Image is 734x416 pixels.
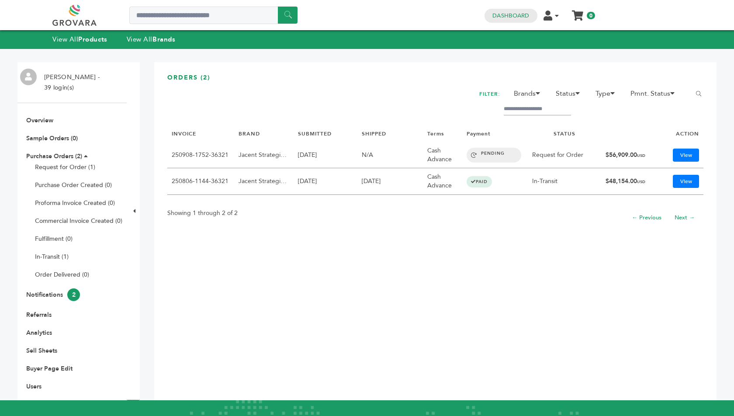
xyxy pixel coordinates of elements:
span: 2 [67,288,80,301]
strong: Brands [152,35,175,44]
li: [PERSON_NAME] - 39 login(s) [40,72,102,93]
input: Filter by keywords [504,103,571,115]
a: View AllBrands [127,35,176,44]
a: Purchase Orders (2) [26,152,82,160]
li: Brands [509,88,550,103]
a: INVOICE [172,130,196,137]
a: Buyer Page Edit [26,364,73,373]
td: N/A [357,142,423,168]
a: My Cart [573,8,583,17]
a: Dashboard [492,12,529,20]
a: SUBMITTED [298,130,332,137]
td: [DATE] [294,142,357,168]
a: Proforma Invoice Created (0) [35,199,115,207]
h3: ORDERS (2) [167,73,703,89]
a: Notifications2 [26,291,80,299]
h2: FILTER: [479,88,500,100]
td: Cash Advance [423,168,462,194]
a: Payment [467,130,491,137]
a: Sell Sheets [26,347,57,355]
span: 0 [587,12,595,19]
li: Pmnt. Status [626,88,684,103]
input: Search a product or brand... [129,7,298,24]
td: Jacent Strategic Manufacturing, LLC [234,168,294,194]
a: Fulfillment (0) [35,235,73,243]
li: Status [551,88,589,103]
td: Jacent Strategic Manufacturing, LLC [234,142,294,168]
a: View [673,149,699,162]
td: $56,909.00 [601,142,661,168]
strong: Products [78,35,107,44]
a: Sample Orders (0) [26,134,78,142]
td: [DATE] [357,168,423,194]
th: ACTION [661,126,703,142]
a: 250908-1752-36321 [172,151,229,159]
li: Type [591,88,624,103]
p: Showing 1 through 2 of 2 [167,208,238,218]
a: Commercial Invoice Created (0) [35,217,122,225]
a: Purchase Order Created (0) [35,181,112,189]
span: PENDING [467,148,521,163]
a: Terms [427,130,444,137]
a: ← Previous [632,214,661,222]
a: Overview [26,116,53,125]
a: View AllProducts [52,35,107,44]
a: In-Transit (1) [35,253,69,261]
a: BRAND [239,130,260,137]
td: $48,154.00 [601,168,661,194]
td: Request for Order [528,142,601,168]
a: Order Delivered (0) [35,270,89,279]
a: 250806-1144-36321 [172,177,229,185]
a: Next → [675,214,695,222]
td: Cash Advance [423,142,462,168]
th: STATUS [528,126,601,142]
span: USD [637,179,645,184]
a: SHIPPED [362,130,386,137]
a: Users [26,382,42,391]
img: profile.png [20,69,37,85]
td: In-Transit [528,168,601,194]
a: Request for Order (1) [35,163,95,171]
span: PAID [467,176,492,187]
span: USD [637,153,645,158]
td: [DATE] [294,168,357,194]
a: View [673,175,699,188]
a: Analytics [26,329,52,337]
a: Referrals [26,311,52,319]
